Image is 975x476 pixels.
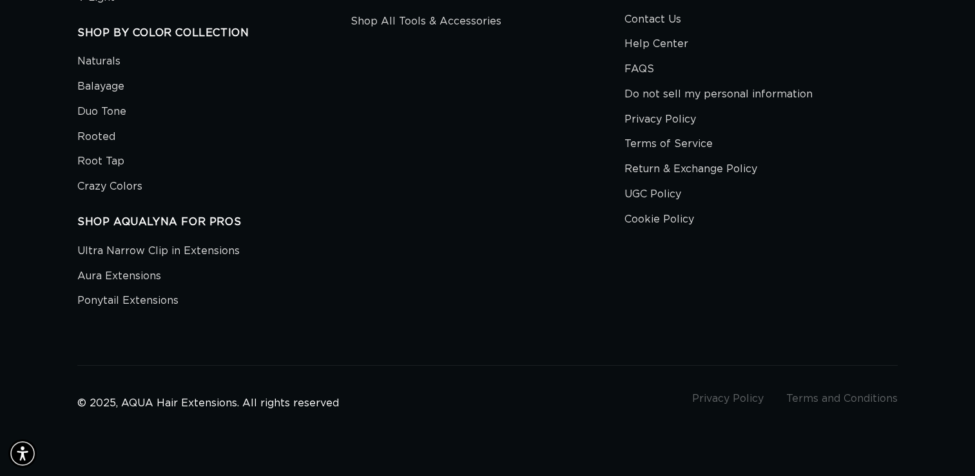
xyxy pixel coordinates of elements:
a: UGC Policy [624,182,681,207]
a: Privacy Policy [692,393,764,404]
iframe: Chat Widget [911,414,975,476]
a: Terms and Conditions [786,393,898,404]
a: Return & Exchange Policy [624,157,757,182]
a: Aura Extensions [77,264,161,289]
a: Crazy Colors [77,174,142,199]
h2: SHOP BY COLOR COLLECTION [77,26,351,40]
a: Rooted [77,124,115,150]
a: Root Tap [77,149,124,174]
div: Accessibility Menu [8,439,37,468]
a: Balayage [77,74,124,99]
h2: SHOP AQUALYNA FOR PROS [77,215,351,229]
small: © 2025, AQUA Hair Extensions. All rights reserved [77,398,339,408]
a: Do not sell my personal information [624,82,813,107]
a: Cookie Policy [624,207,694,232]
a: Help Center [624,32,688,57]
a: Contact Us [624,7,681,32]
a: Shop All Tools & Accessories [351,12,501,34]
a: Privacy Policy [624,107,696,132]
a: Ponytail Extensions [77,288,179,313]
a: Ultra Narrow Clip in Extensions [77,242,240,264]
a: FAQS [624,57,654,82]
a: Duo Tone [77,99,126,124]
a: Terms of Service [624,132,713,157]
a: Naturals [77,52,121,74]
